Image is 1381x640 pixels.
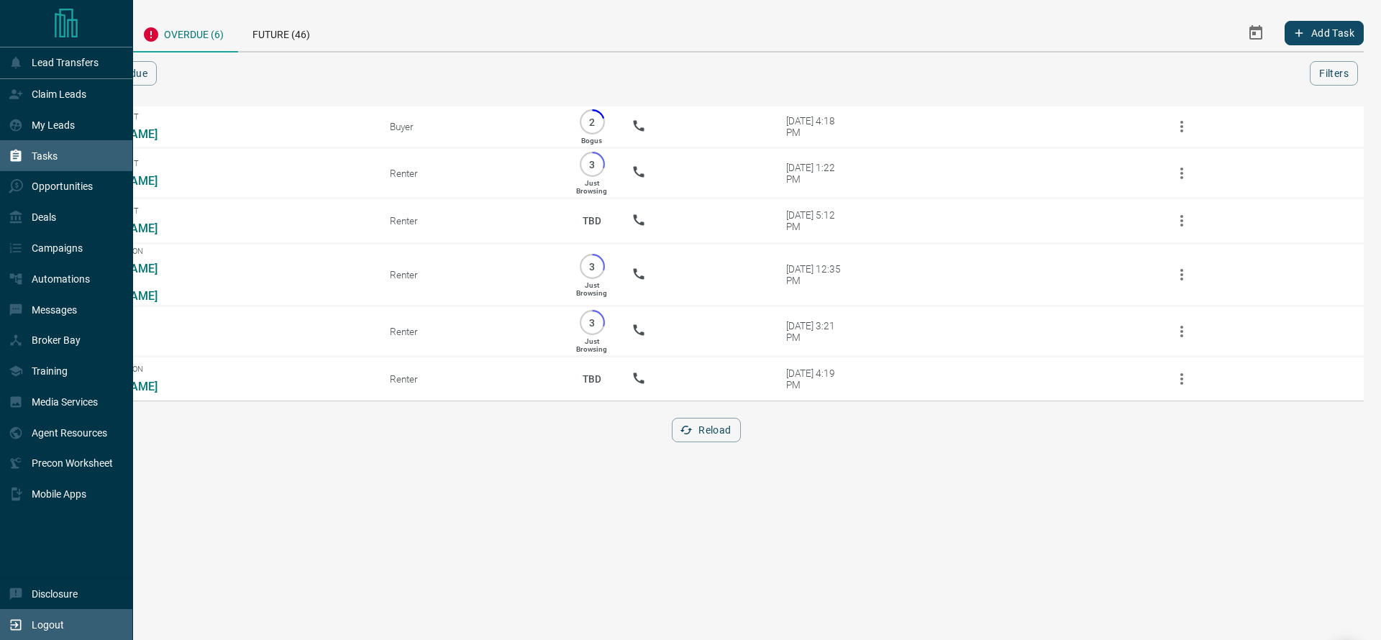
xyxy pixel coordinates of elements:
[390,373,552,385] div: Renter
[786,162,847,185] div: [DATE] 1:22 PM
[70,206,368,216] span: Viewing Request
[576,179,607,195] p: Just Browsing
[1310,61,1358,86] button: Filters
[587,116,598,127] p: 2
[1285,21,1364,45] button: Add Task
[390,215,552,227] div: Renter
[390,269,552,280] div: Renter
[70,112,368,122] span: Viewing Request
[390,326,552,337] div: Renter
[786,209,847,232] div: [DATE] 5:12 PM
[581,137,602,145] p: Bogus
[587,159,598,170] p: 3
[574,360,610,398] p: TBD
[238,14,324,51] div: Future (46)
[70,159,368,168] span: Viewing Request
[672,418,740,442] button: Reload
[587,261,598,272] p: 3
[576,281,607,297] p: Just Browsing
[128,14,238,52] div: Overdue (6)
[786,263,847,286] div: [DATE] 12:35 PM
[1239,16,1273,50] button: Select Date Range
[70,247,368,256] span: Offer Submission
[786,320,847,343] div: [DATE] 3:21 PM
[576,337,607,353] p: Just Browsing
[786,115,847,138] div: [DATE] 4:18 PM
[574,201,610,240] p: TBD
[587,317,598,328] p: 3
[70,365,368,374] span: Offer Submission
[786,367,847,390] div: [DATE] 4:19 PM
[390,121,552,132] div: Buyer
[390,168,552,179] div: Renter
